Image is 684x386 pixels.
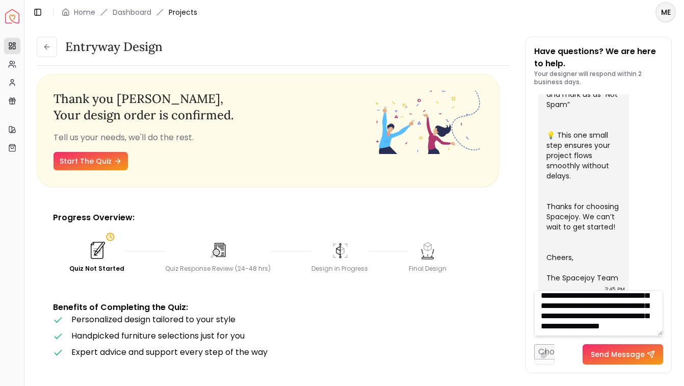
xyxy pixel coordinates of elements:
p: Progress Overview: [53,212,483,224]
p: Your designer will respond within 2 business days. [534,70,664,86]
div: Final Design [409,265,446,273]
img: Final Design [417,240,438,261]
div: Quiz Not Started [69,265,124,273]
p: Benefits of Completing the Quiz: [53,301,483,314]
div: 3:45 PM [605,284,625,294]
p: Tell us your needs, we'll do the rest. [54,132,375,144]
h3: entryway design [65,39,163,55]
span: Expert advice and support every step of the way [71,346,268,358]
a: Spacejoy [5,9,19,23]
span: [PERSON_NAME] [117,91,220,107]
a: Home [74,7,95,17]
button: ME [655,2,676,22]
button: Send Message [583,344,663,365]
div: Design in Progress [311,265,368,273]
span: Handpicked furniture selections just for you [71,330,245,342]
span: ME [656,3,675,21]
span: Personalized design tailored to your style [71,314,235,325]
img: Spacejoy Logo [5,9,19,23]
div: Quiz Response Review (24-48 hrs) [165,265,271,273]
a: Dashboard [113,7,151,17]
h3: Thank you , Your design order is confirmed. [54,91,375,123]
img: Design in Progress [330,240,350,261]
img: Fun quiz start - image [375,91,482,154]
img: Quiz Response Review (24-48 hrs) [208,240,228,261]
img: Quiz Not Started [86,239,108,262]
p: Have questions? We are here to help. [534,45,664,70]
span: Projects [169,7,197,17]
a: Start The Quiz [54,152,128,170]
nav: breadcrumb [62,7,197,17]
